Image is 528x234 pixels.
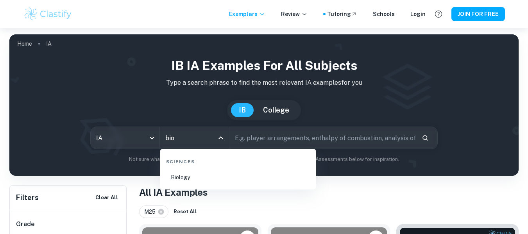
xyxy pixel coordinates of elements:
button: Close [215,132,226,143]
h1: All IA Examples [139,185,519,199]
h6: Grade [16,220,121,229]
p: Review [281,10,308,18]
div: Sciences [163,152,313,168]
a: Home [17,38,32,49]
h6: Filters [16,192,39,203]
p: Exemplars [229,10,265,18]
a: Tutoring [327,10,357,18]
img: profile cover [9,34,519,176]
button: College [255,103,297,117]
div: IA [91,127,160,149]
a: Login [410,10,426,18]
h1: IB IA examples for all subjects [16,56,512,75]
div: M25 [139,205,168,218]
p: IA [46,39,52,48]
p: Type a search phrase to find the most relevant IA examples for you [16,78,512,88]
p: Not sure what to search for? You can always look through our example Internal Assessments below f... [16,155,512,163]
input: E.g. player arrangements, enthalpy of combustion, analysis of a big city... [229,127,416,149]
button: IB [231,103,254,117]
button: Clear All [93,192,120,204]
button: Reset All [172,206,199,218]
li: Biology [163,168,313,186]
button: Search [419,131,432,145]
button: Help and Feedback [432,7,445,21]
span: M25 [144,207,159,216]
img: Clastify logo [23,6,73,22]
a: Schools [373,10,395,18]
button: JOIN FOR FREE [451,7,505,21]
